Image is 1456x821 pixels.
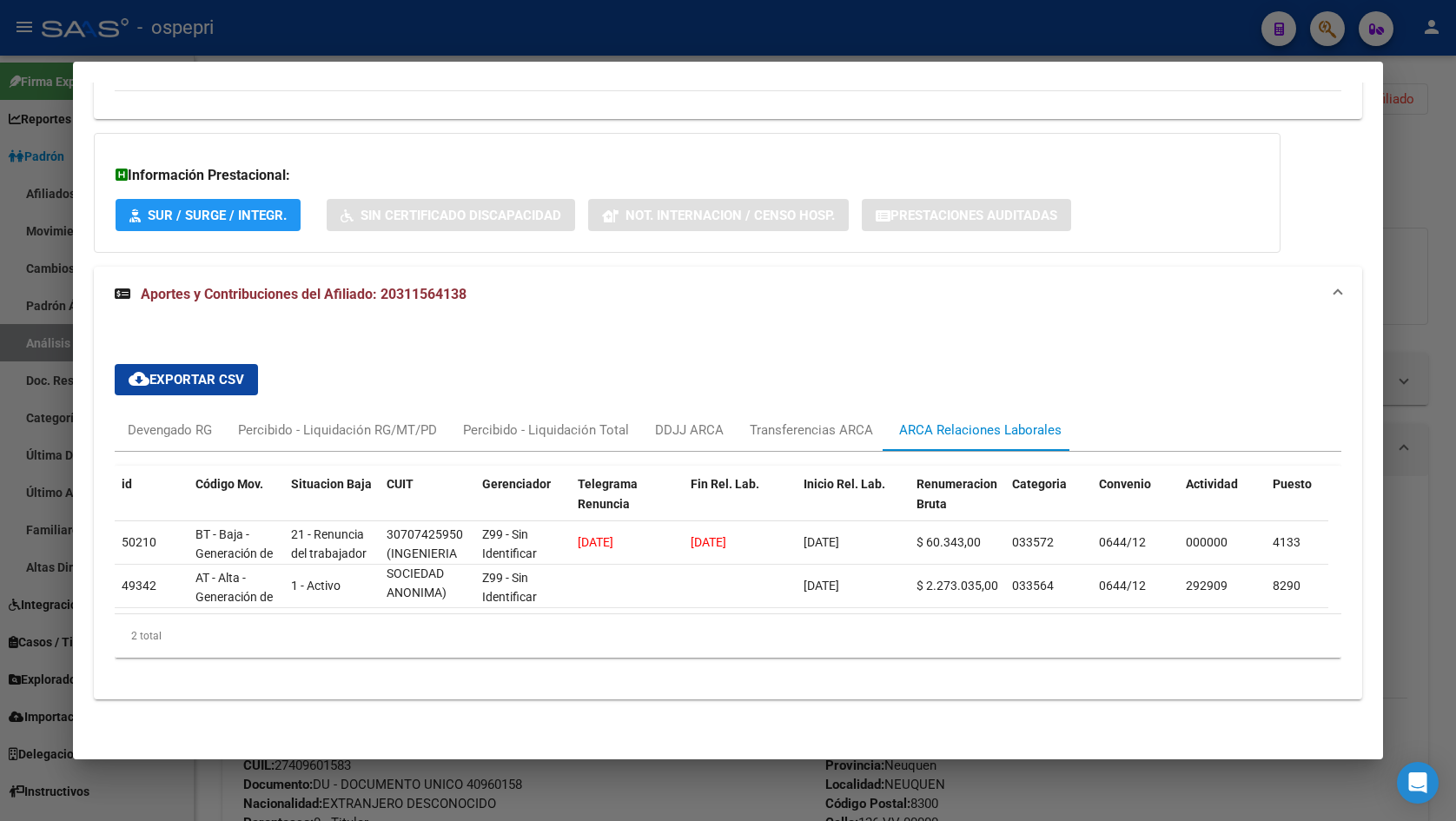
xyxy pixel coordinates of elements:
[115,614,1341,658] div: 2 total
[141,286,467,302] span: Aportes y Contribuciones del Afiliado: 20311564138
[750,420,873,440] div: Transferencias ARCA
[122,477,132,491] span: id
[387,546,457,580] span: (INGENIERIA TERRA S.A.)
[361,208,561,223] span: Sin Certificado Discapacidad
[899,420,1062,440] div: ARCA Relaciones Laborales
[890,208,1057,223] span: Prestaciones Auditadas
[691,477,759,491] span: Fin Rel. Lab.
[1012,535,1054,549] span: 033572
[115,466,189,542] datatable-header-cell: id
[238,420,437,440] div: Percibido - Liquidación RG/MT/PD
[380,466,475,542] datatable-header-cell: CUIT
[804,579,839,593] span: [DATE]
[625,208,835,223] span: Not. Internacion / Censo Hosp.
[128,420,212,440] div: Devengado RG
[1092,466,1179,542] datatable-header-cell: Convenio
[804,477,885,491] span: Inicio Rel. Lab.
[195,571,273,625] span: AT - Alta - Generación de clave
[655,420,724,440] div: DDJJ ARCA
[189,466,284,542] datatable-header-cell: Código Mov.
[387,477,414,491] span: CUIT
[482,571,537,605] span: Z99 - Sin Identificar
[129,372,244,387] span: Exportar CSV
[284,466,380,542] datatable-header-cell: Situacion Baja
[917,477,997,511] span: Renumeracion Bruta
[684,466,797,542] datatable-header-cell: Fin Rel. Lab.
[387,525,463,545] div: 30707425950
[804,535,839,549] span: [DATE]
[578,535,613,549] span: [DATE]
[1179,466,1266,542] datatable-header-cell: Actividad
[1099,477,1151,491] span: Convenio
[1012,477,1067,491] span: Categoria
[148,208,287,223] span: SUR / SURGE / INTEGR.
[122,579,156,593] span: 49342
[1186,579,1228,593] span: 292909
[291,579,341,593] span: 1 - Activo
[1186,477,1238,491] span: Actividad
[862,199,1071,231] button: Prestaciones Auditadas
[588,199,849,231] button: Not. Internacion / Censo Hosp.
[1099,535,1146,549] span: 0644/12
[910,466,1005,542] datatable-header-cell: Renumeracion Bruta
[291,527,367,640] span: 21 - Renuncia del trabajador / ART.240 - LCT / ART.64 Inc.a) L22248 y otras
[1397,762,1439,804] div: Open Intercom Messenger
[1099,579,1146,593] span: 0644/12
[291,477,372,491] span: Situacion Baja
[482,527,537,561] span: Z99 - Sin Identificar
[116,165,1259,186] h3: Información Prestacional:
[129,368,149,389] mat-icon: cloud_download
[195,527,273,581] span: BT - Baja - Generación de Clave
[1186,535,1228,549] span: 000000
[571,466,684,542] datatable-header-cell: Telegrama Renuncia
[482,477,551,491] span: Gerenciador
[94,322,1362,699] div: Aportes y Contribuciones del Afiliado: 20311564138
[327,199,575,231] button: Sin Certificado Discapacidad
[691,535,726,549] span: [DATE]
[1273,535,1300,549] span: 4133
[116,199,301,231] button: SUR / SURGE / INTEGR.
[797,466,910,542] datatable-header-cell: Inicio Rel. Lab.
[475,466,571,542] datatable-header-cell: Gerenciador
[463,420,629,440] div: Percibido - Liquidación Total
[917,535,981,549] span: $ 60.343,00
[578,477,638,511] span: Telegrama Renuncia
[1005,466,1092,542] datatable-header-cell: Categoria
[1273,579,1300,593] span: 8290
[122,535,156,549] span: 50210
[917,579,998,593] span: $ 2.273.035,00
[115,364,258,395] button: Exportar CSV
[1012,579,1054,593] span: 033564
[1273,477,1312,491] span: Puesto
[195,477,263,491] span: Código Mov.
[1266,466,1353,542] datatable-header-cell: Puesto
[94,267,1362,322] mat-expansion-panel-header: Aportes y Contribuciones del Afiliado: 20311564138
